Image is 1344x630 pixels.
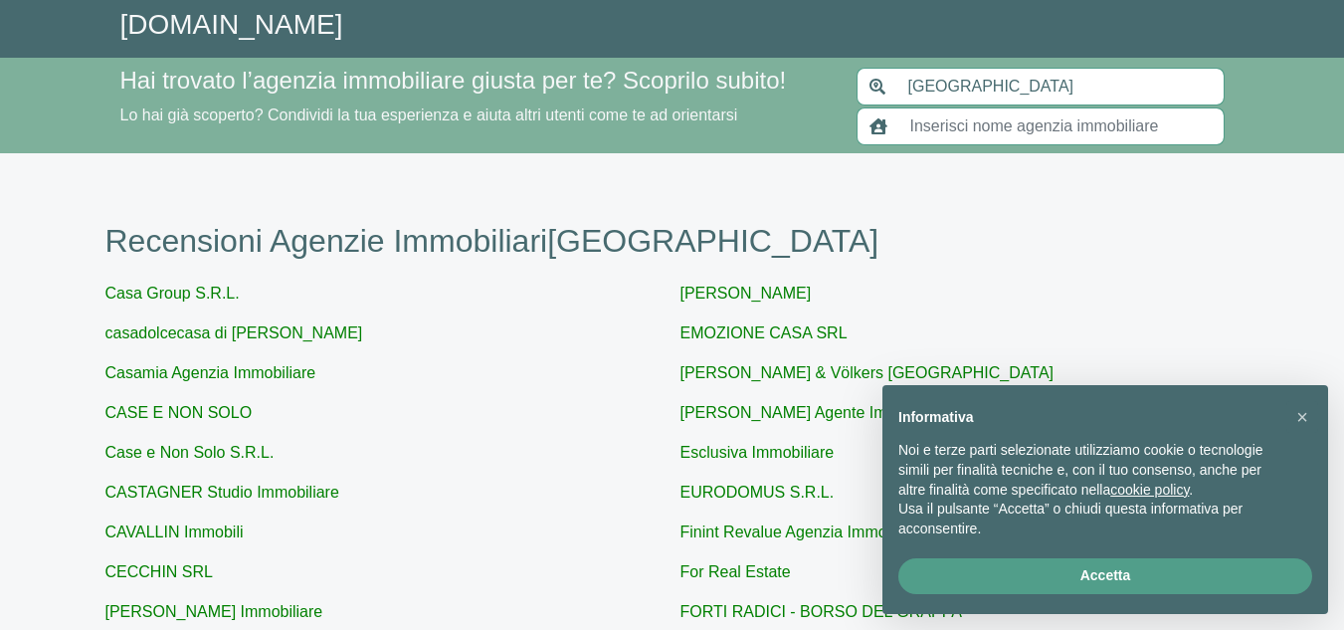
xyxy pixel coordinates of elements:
h1: Recensioni Agenzie Immobiliari [GEOGRAPHIC_DATA] [105,222,1240,260]
span: × [1296,406,1308,428]
a: CASE E NON SOLO [105,404,253,421]
a: EMOZIONE CASA SRL [680,324,848,341]
a: [DOMAIN_NAME] [120,9,343,40]
a: Finint Revalue Agenzia Immobiliare S.r.l. [680,524,966,540]
a: [PERSON_NAME] Immobiliare [105,603,323,620]
button: Chiudi questa informativa [1286,401,1318,433]
a: For Real Estate [680,563,791,580]
a: [PERSON_NAME] Agente Immobiliare [680,404,952,421]
a: [PERSON_NAME] [680,285,812,302]
a: Esclusiva Immobiliare [680,444,835,461]
p: Lo hai già scoperto? Condividi la tua esperienza e aiuta altri utenti come te ad orientarsi [120,104,833,127]
a: EURODOMUS S.R.L. [680,484,835,501]
a: CECCHIN SRL [105,563,213,580]
p: Usa il pulsante “Accetta” o chiudi questa informativa per acconsentire. [898,500,1280,538]
a: FORTI RADICI - BORSO DEL GRAPPA [680,603,962,620]
h2: Informativa [898,409,1280,426]
h4: Hai trovato l’agenzia immobiliare giusta per te? Scoprilo subito! [120,67,833,96]
a: [PERSON_NAME] & Völkers [GEOGRAPHIC_DATA] [680,364,1055,381]
a: casadolcecasa di [PERSON_NAME] [105,324,363,341]
a: Casamia Agenzia Immobiliare [105,364,316,381]
input: Inserisci area di ricerca (Comune o Provincia) [896,68,1225,105]
a: cookie policy - il link si apre in una nuova scheda [1110,482,1189,498]
input: Inserisci nome agenzia immobiliare [898,107,1225,145]
a: Casa Group S.R.L. [105,285,240,302]
a: CAVALLIN Immobili [105,524,244,540]
a: CASTAGNER Studio Immobiliare [105,484,339,501]
button: Accetta [898,558,1312,594]
a: Case e Non Solo S.R.L. [105,444,275,461]
p: Noi e terze parti selezionate utilizziamo cookie o tecnologie simili per finalità tecniche e, con... [898,441,1280,500]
